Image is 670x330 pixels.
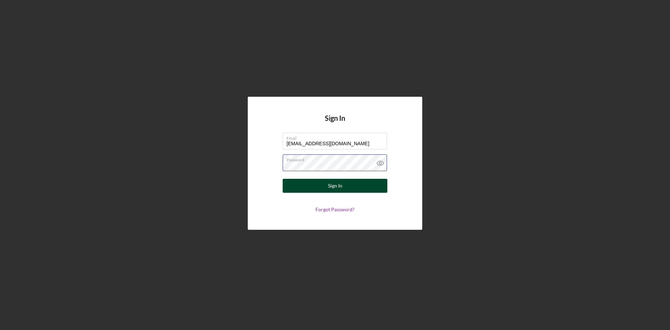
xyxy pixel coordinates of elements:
[286,155,387,162] label: Password
[286,133,387,141] label: Email
[283,179,387,193] button: Sign In
[328,179,342,193] div: Sign In
[315,206,355,212] a: Forgot Password?
[325,114,345,133] h4: Sign In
